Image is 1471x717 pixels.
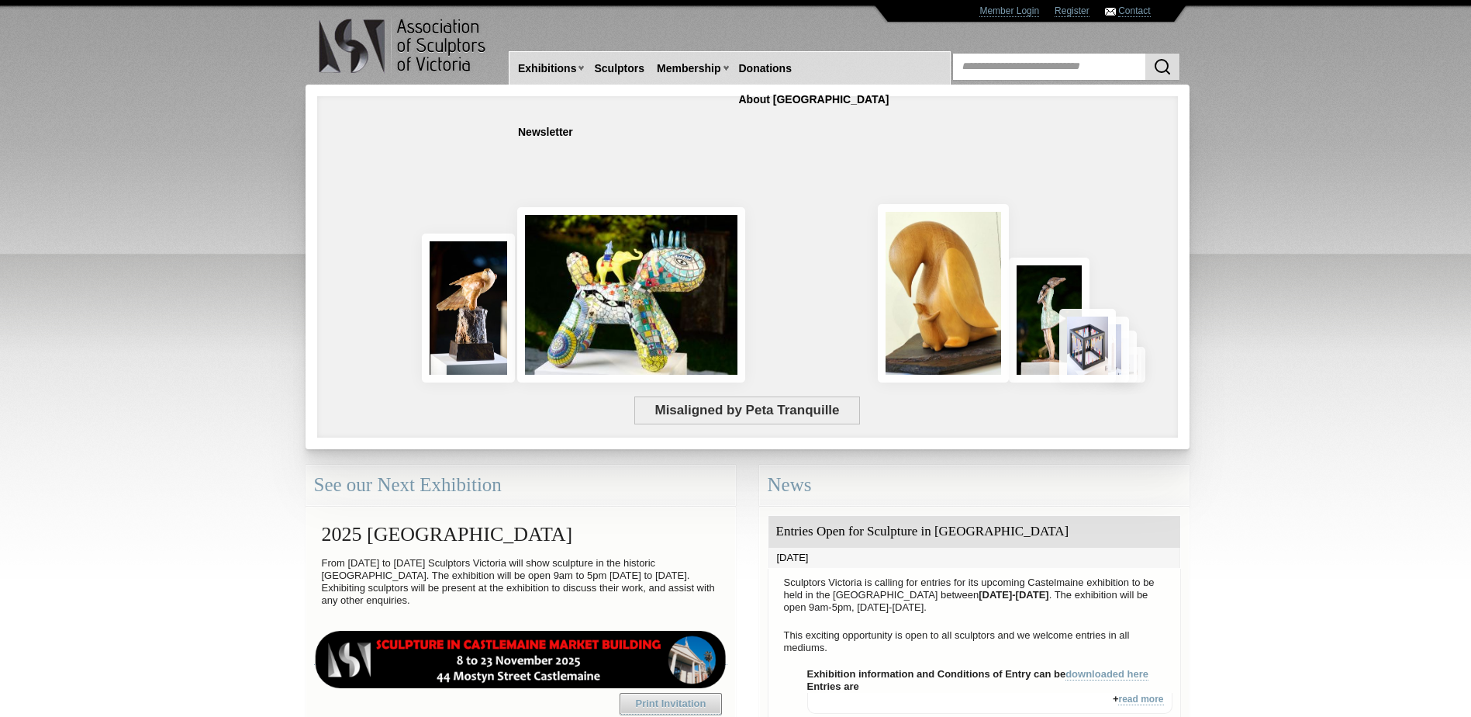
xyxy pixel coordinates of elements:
[733,54,798,83] a: Donations
[512,54,582,83] a: Exhibitions
[512,118,579,147] a: Newsletter
[314,553,727,611] p: From [DATE] to [DATE] Sculptors Victoria will show sculpture in the historic [GEOGRAPHIC_DATA]. T...
[768,548,1180,568] div: [DATE]
[733,85,896,114] a: About [GEOGRAPHIC_DATA]
[306,465,736,506] div: See our Next Exhibition
[1118,694,1163,705] a: read more
[1153,57,1172,76] img: Search
[979,5,1039,17] a: Member Login
[314,515,727,553] h2: 2025 [GEOGRAPHIC_DATA]
[979,589,1049,601] strong: [DATE]-[DATE]
[620,693,722,715] a: Print Invitation
[422,234,515,383] img: Brown Goshawk “On the Lookout”
[1065,668,1148,681] a: downloaded here
[634,397,860,424] span: Misaligned by Peta Tranquille
[651,54,727,83] a: Membership
[1055,5,1089,17] a: Register
[807,693,1172,714] div: +
[807,668,1149,681] strong: Exhibition information and Conditions of Entry can be
[1009,258,1089,383] img: Connection
[314,631,727,688] img: castlemaine-ldrbd25v2.png
[776,625,1172,658] p: This exciting opportunity is open to all sculptors and we welcome entries in all mediums.
[318,16,489,77] img: logo.png
[776,573,1172,618] p: Sculptors Victoria is calling for entries for its upcoming Castelmaine exhibition to be held in t...
[1105,8,1116,16] img: Contact ASV
[588,54,651,83] a: Sculptors
[1059,309,1116,383] img: Misaligned
[878,204,1009,383] img: Scars of Devotion
[768,516,1180,548] div: Entries Open for Sculpture in [GEOGRAPHIC_DATA]
[759,465,1190,506] div: News
[517,207,745,383] img: Circus Dog
[1118,5,1150,17] a: Contact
